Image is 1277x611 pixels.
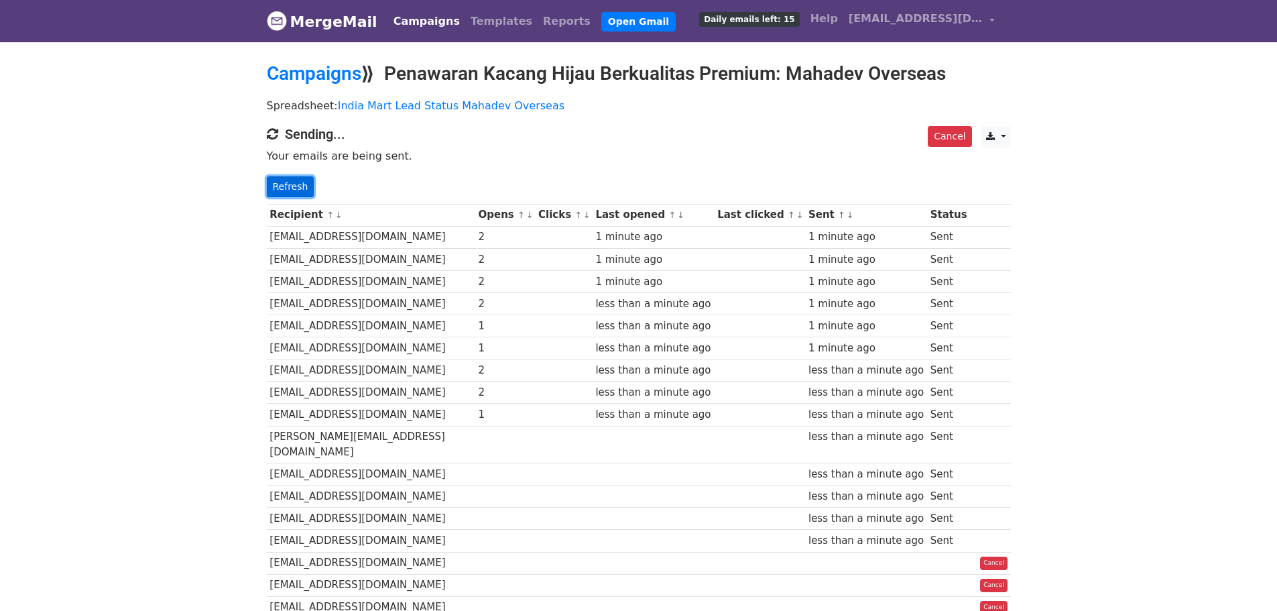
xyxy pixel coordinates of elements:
[267,530,475,552] td: [EMAIL_ADDRESS][DOMAIN_NAME]
[595,363,711,378] div: less than a minute ago
[267,552,475,574] td: [EMAIL_ADDRESS][DOMAIN_NAME]
[927,292,970,315] td: Sent
[267,149,1011,163] p: Your emails are being sent.
[927,508,970,530] td: Sent
[849,11,983,27] span: [EMAIL_ADDRESS][DOMAIN_NAME]
[838,210,845,220] a: ↑
[526,210,534,220] a: ↓
[538,8,596,35] a: Reports
[388,8,465,35] a: Campaigns
[267,99,1011,113] p: Spreadsheet:
[574,210,582,220] a: ↑
[267,574,475,596] td: [EMAIL_ADDRESS][DOMAIN_NAME]
[796,210,804,220] a: ↓
[927,248,970,270] td: Sent
[927,337,970,359] td: Sent
[601,12,676,32] a: Open Gmail
[699,12,799,27] span: Daily emails left: 15
[805,204,927,226] th: Sent
[267,7,377,36] a: MergeMail
[808,363,924,378] div: less than a minute ago
[267,315,475,337] td: [EMAIL_ADDRESS][DOMAIN_NAME]
[518,210,525,220] a: ↑
[267,292,475,315] td: [EMAIL_ADDRESS][DOMAIN_NAME]
[267,463,475,486] td: [EMAIL_ADDRESS][DOMAIN_NAME]
[808,407,924,423] div: less than a minute ago
[927,226,970,248] td: Sent
[843,5,1000,37] a: [EMAIL_ADDRESS][DOMAIN_NAME]
[808,341,924,356] div: 1 minute ago
[267,248,475,270] td: [EMAIL_ADDRESS][DOMAIN_NAME]
[927,404,970,426] td: Sent
[478,363,532,378] div: 2
[267,508,475,530] td: [EMAIL_ADDRESS][DOMAIN_NAME]
[478,385,532,400] div: 2
[595,274,711,290] div: 1 minute ago
[668,210,676,220] a: ↑
[928,126,971,147] a: Cancel
[927,426,970,463] td: Sent
[267,359,475,382] td: [EMAIL_ADDRESS][DOMAIN_NAME]
[595,407,711,423] div: less than a minute ago
[267,62,361,85] a: Campaigns
[593,204,715,226] th: Last opened
[808,274,924,290] div: 1 minute ago
[478,252,532,268] div: 2
[267,337,475,359] td: [EMAIL_ADDRESS][DOMAIN_NAME]
[267,176,314,197] a: Refresh
[808,467,924,482] div: less than a minute ago
[267,204,475,226] th: Recipient
[267,126,1011,142] h4: Sending...
[595,229,711,245] div: 1 minute ago
[694,5,804,32] a: Daily emails left: 15
[808,511,924,526] div: less than a minute ago
[808,252,924,268] div: 1 minute ago
[927,359,970,382] td: Sent
[927,204,970,226] th: Status
[465,8,538,35] a: Templates
[267,486,475,508] td: [EMAIL_ADDRESS][DOMAIN_NAME]
[808,489,924,504] div: less than a minute ago
[478,341,532,356] div: 1
[478,296,532,312] div: 2
[595,319,711,334] div: less than a minute ago
[478,229,532,245] div: 2
[927,486,970,508] td: Sent
[927,382,970,404] td: Sent
[267,404,475,426] td: [EMAIL_ADDRESS][DOMAIN_NAME]
[595,252,711,268] div: 1 minute ago
[927,270,970,292] td: Sent
[788,210,795,220] a: ↑
[267,62,1011,85] h2: ⟫ Penawaran Kacang Hijau Berkualitas Premium: Mahadev Overseas
[267,426,475,463] td: [PERSON_NAME][EMAIL_ADDRESS][DOMAIN_NAME]
[1210,547,1277,611] iframe: Chat Widget
[478,319,532,334] div: 1
[808,429,924,445] div: less than a minute ago
[927,530,970,552] td: Sent
[980,579,1008,592] a: Cancel
[808,533,924,549] div: less than a minute ago
[267,382,475,404] td: [EMAIL_ADDRESS][DOMAIN_NAME]
[677,210,684,220] a: ↓
[335,210,343,220] a: ↓
[338,99,564,112] a: India Mart Lead Status Mahadev Overseas
[595,341,711,356] div: less than a minute ago
[478,407,532,423] div: 1
[595,296,711,312] div: less than a minute ago
[267,11,287,31] img: MergeMail logo
[980,557,1008,570] a: Cancel
[478,274,532,290] div: 2
[805,5,843,32] a: Help
[267,226,475,248] td: [EMAIL_ADDRESS][DOMAIN_NAME]
[808,385,924,400] div: less than a minute ago
[475,204,536,226] th: Opens
[808,229,924,245] div: 1 minute ago
[714,204,805,226] th: Last clicked
[808,296,924,312] div: 1 minute ago
[847,210,854,220] a: ↓
[326,210,334,220] a: ↑
[808,319,924,334] div: 1 minute ago
[927,315,970,337] td: Sent
[595,385,711,400] div: less than a minute ago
